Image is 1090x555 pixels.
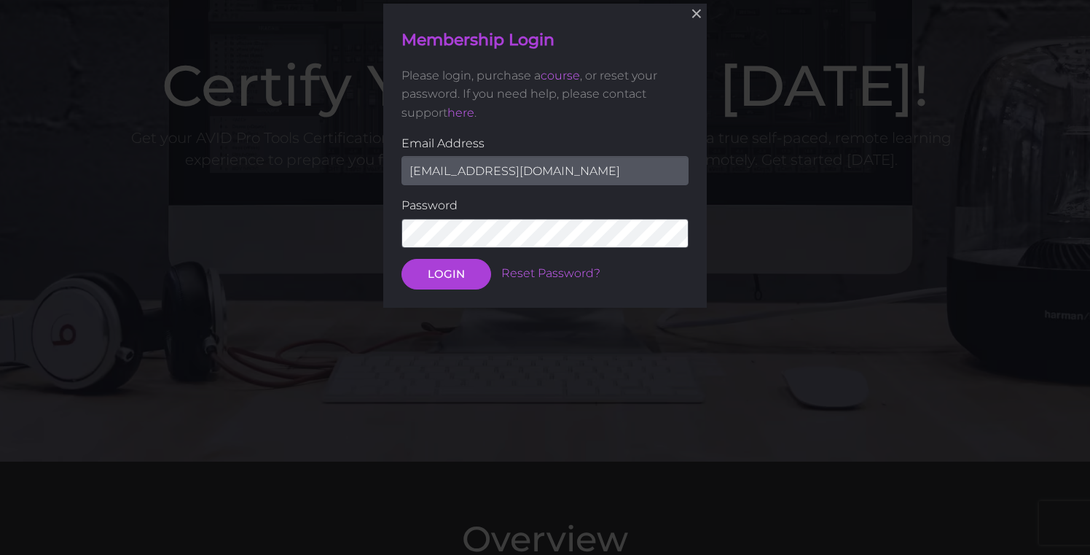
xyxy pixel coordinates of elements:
[401,196,689,215] label: Password
[401,66,689,123] p: Please login, purchase a , or reset your password. If you need help, please contact support .
[501,266,600,280] a: Reset Password?
[447,106,474,120] a: here
[401,259,491,290] button: LOGIN
[401,29,689,52] h4: Membership Login
[541,69,580,82] a: course
[401,134,689,153] label: Email Address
